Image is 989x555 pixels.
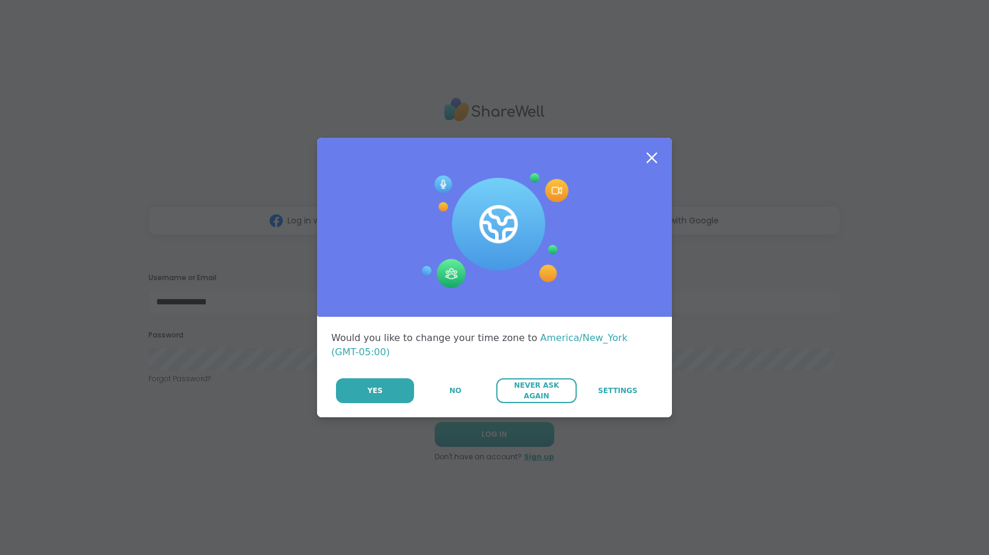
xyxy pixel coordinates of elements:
span: No [450,385,461,396]
a: Settings [578,378,658,403]
span: Settings [598,385,638,396]
div: Would you like to change your time zone to [331,331,658,359]
span: Never Ask Again [502,380,570,401]
button: No [415,378,495,403]
img: Session Experience [421,173,568,289]
span: America/New_York (GMT-05:00) [331,332,628,358]
span: Yes [367,385,383,396]
button: Never Ask Again [496,378,576,403]
button: Yes [336,378,414,403]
